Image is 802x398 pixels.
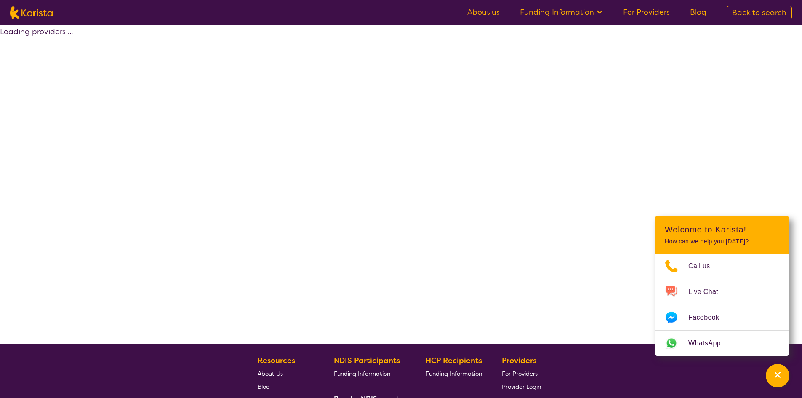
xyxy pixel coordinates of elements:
a: Provider Login [502,380,541,393]
span: Provider Login [502,383,541,390]
span: Funding Information [426,370,482,377]
span: For Providers [502,370,538,377]
a: Funding Information [520,7,603,17]
button: Channel Menu [766,364,789,387]
b: Providers [502,355,536,366]
span: Funding Information [334,370,390,377]
a: Blog [258,380,314,393]
span: Live Chat [688,286,728,298]
span: Facebook [688,311,729,324]
img: Karista logo [10,6,53,19]
h2: Welcome to Karista! [665,224,779,235]
b: HCP Recipients [426,355,482,366]
b: Resources [258,355,295,366]
a: Funding Information [426,367,482,380]
span: Call us [688,260,720,272]
span: WhatsApp [688,337,731,350]
a: Back to search [727,6,792,19]
a: For Providers [502,367,541,380]
span: Blog [258,383,270,390]
a: For Providers [623,7,670,17]
a: Web link opens in a new tab. [655,331,789,356]
a: Funding Information [334,367,406,380]
a: About Us [258,367,314,380]
span: Back to search [732,8,786,18]
b: NDIS Participants [334,355,400,366]
a: Blog [690,7,706,17]
a: About us [467,7,500,17]
div: Channel Menu [655,216,789,356]
p: How can we help you [DATE]? [665,238,779,245]
span: About Us [258,370,283,377]
ul: Choose channel [655,254,789,356]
